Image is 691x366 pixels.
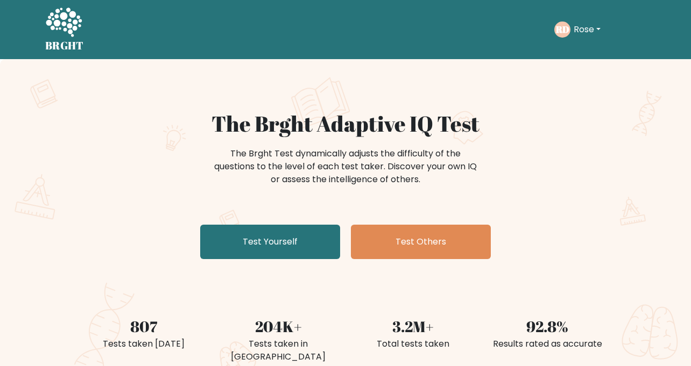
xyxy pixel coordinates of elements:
[83,338,205,350] div: Tests taken [DATE]
[211,147,480,186] div: The Brght Test dynamically adjusts the difficulty of the questions to the level of each test take...
[217,338,339,363] div: Tests taken in [GEOGRAPHIC_DATA]
[486,315,608,338] div: 92.8%
[45,4,84,55] a: BRGHT
[570,23,604,37] button: Rose
[83,315,205,338] div: 807
[351,225,491,259] a: Test Others
[555,23,569,35] text: RD
[486,338,608,350] div: Results rated as accurate
[217,315,339,338] div: 204K+
[200,225,340,259] a: Test Yourself
[83,111,608,137] h1: The Brght Adaptive IQ Test
[352,315,474,338] div: 3.2M+
[45,39,84,52] h5: BRGHT
[352,338,474,350] div: Total tests taken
